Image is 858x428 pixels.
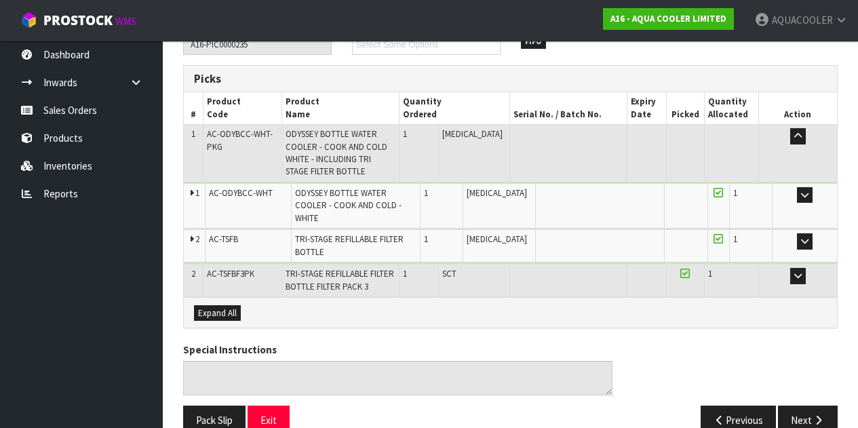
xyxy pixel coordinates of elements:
span: 1 [733,233,737,245]
th: Expiry Date [627,92,666,124]
th: Quantity Allocated [705,92,759,124]
span: 1 [424,233,428,245]
span: 2 [195,233,199,245]
span: 2 [191,268,195,279]
span: 1 [191,128,195,140]
th: # [184,92,203,124]
span: ProStock [43,12,113,29]
th: Product Name [281,92,399,124]
span: 1 [403,128,407,140]
span: AC-ODYBCC-WHT [209,187,273,199]
span: 1 [195,187,199,199]
h3: Picks [194,73,501,85]
span: AC-TSFBF3PK [207,268,254,279]
span: 1 [708,268,712,279]
th: Action [758,92,837,124]
label: Special Instructions [183,343,277,357]
span: FIFO [521,35,547,49]
span: ODYSSEY BOTTLE WATER COOLER - COOK AND COLD WHITE - INCLUDING TRI STAGE FILTER BOTTLE [286,128,387,177]
th: Quantity Ordered [399,92,510,124]
button: Expand All [194,305,241,322]
span: SCT [442,268,456,279]
strong: A16 - AQUA COOLER LIMITED [610,13,726,24]
span: Expand All [198,307,237,319]
span: AQUACOOLER [772,14,833,26]
span: [MEDICAL_DATA] [442,128,503,140]
span: ODYSSEY BOTTLE WATER COOLER - COOK AND COLD - WHITE [295,187,402,224]
span: 1 [403,268,407,279]
span: AC-TSFB [209,233,238,245]
small: WMS [115,15,136,28]
th: Product Code [203,92,281,124]
span: 1 [424,187,428,199]
img: cube-alt.png [20,12,37,28]
span: 1 [733,187,737,199]
span: TRI-STAGE REFILLABLE FILTER BOTTLE [295,233,404,257]
span: Picked [671,109,699,120]
span: AC-ODYBCC-WHT-PKG [207,128,273,152]
span: TRI-STAGE REFILLABLE FILTER BOTTLE FILTER PACK 3 [286,268,394,292]
span: [MEDICAL_DATA] [467,187,527,199]
th: Serial No. / Batch No. [509,92,627,124]
span: [MEDICAL_DATA] [467,233,527,245]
